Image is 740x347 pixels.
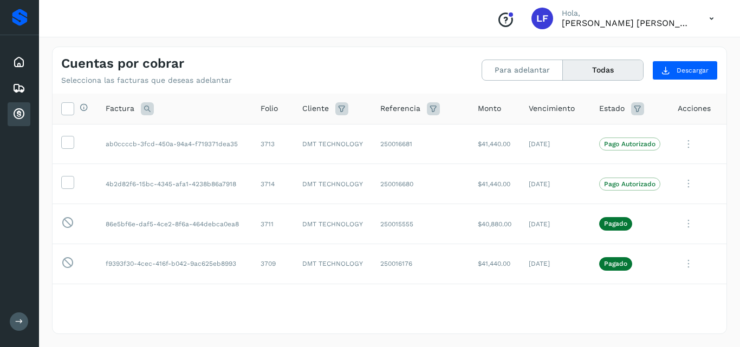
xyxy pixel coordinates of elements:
[97,204,252,244] td: 86e5bf6e-daf5-4ce2-8f6a-464debca0ea8
[252,164,293,204] td: 3714
[106,103,134,114] span: Factura
[8,76,30,100] div: Embarques
[8,102,30,126] div: Cuentas por cobrar
[520,204,590,244] td: [DATE]
[604,140,655,148] p: Pago Autorizado
[604,220,627,227] p: Pagado
[372,204,469,244] td: 250015555
[469,164,520,204] td: $41,440.00
[97,124,252,164] td: ab0ccccb-3fcd-450a-94a4-f719371dea35
[520,124,590,164] td: [DATE]
[604,180,655,188] p: Pago Autorizado
[294,244,372,284] td: DMT TECHNOLOGY
[478,103,501,114] span: Monto
[294,124,372,164] td: DMT TECHNOLOGY
[652,61,718,80] button: Descargar
[372,244,469,284] td: 250016176
[61,76,232,85] p: Selecciona las facturas que deseas adelantar
[599,103,625,114] span: Estado
[302,103,329,114] span: Cliente
[372,284,469,324] td: 250016177
[252,284,293,324] td: 3708
[61,56,184,71] h4: Cuentas por cobrar
[562,18,692,28] p: Luis Felipe Salamanca Lopez
[469,124,520,164] td: $41,440.00
[97,284,252,324] td: 0e8855b2-76bd-4595-93e9-2c5bea22a0a6
[677,66,709,75] span: Descargar
[520,244,590,284] td: [DATE]
[520,284,590,324] td: [DATE]
[252,204,293,244] td: 3711
[261,103,278,114] span: Folio
[8,50,30,74] div: Inicio
[562,9,692,18] p: Hola,
[469,204,520,244] td: $40,880.00
[252,124,293,164] td: 3713
[97,164,252,204] td: 4b2d82f6-15bc-4345-afa1-4238b86a7918
[482,60,563,80] button: Para adelantar
[380,103,420,114] span: Referencia
[469,244,520,284] td: $41,440.00
[520,164,590,204] td: [DATE]
[294,164,372,204] td: DMT TECHNOLOGY
[252,244,293,284] td: 3709
[678,103,711,114] span: Acciones
[469,284,520,324] td: $58,240.00
[294,204,372,244] td: DMT TECHNOLOGY
[97,244,252,284] td: f9393f30-4cec-416f-b042-9ac625eb8993
[529,103,575,114] span: Vencimiento
[294,284,372,324] td: DMT TECHNOLOGY
[372,124,469,164] td: 250016681
[372,164,469,204] td: 250016680
[563,60,643,80] button: Todas
[604,260,627,267] p: Pagado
